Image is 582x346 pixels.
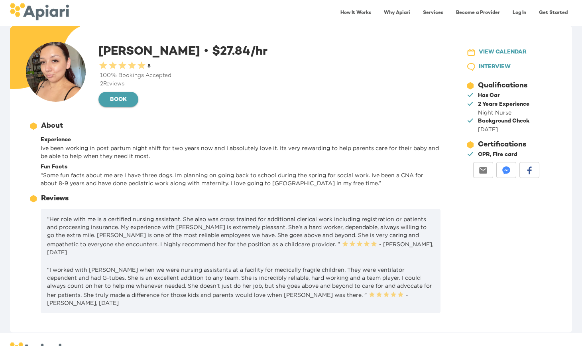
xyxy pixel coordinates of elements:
span: $ 27.84 /hr [200,45,267,58]
a: How It Works [336,5,376,21]
div: Reviews [41,194,69,204]
a: Log In [508,5,531,21]
div: Background Check [478,117,529,125]
span: VIEW CALENDAR [479,47,527,57]
a: Services [418,5,448,21]
div: [DATE] [478,125,529,133]
button: INTERVIEW [460,60,551,75]
span: “ Some fun facts about me are I have three dogs. Im planning on going back to school during the s... [41,172,423,186]
span: BOOK [105,95,132,105]
div: Has Car [478,92,500,100]
img: facebook-white sharing button [525,166,533,174]
a: Why Apiari [379,5,415,21]
img: logo [10,3,69,20]
button: BOOK [98,92,138,107]
div: 100 % Bookings Accepted [98,72,444,80]
p: “I worked with [PERSON_NAME] when we were nursing assistants at a facility for medically fragile ... [47,266,434,307]
div: Night Nurse [478,109,529,117]
button: VIEW CALENDAR [460,45,551,60]
div: 2 Years Experience [478,101,529,109]
img: email-white sharing button [479,166,487,174]
img: messenger-white sharing button [502,166,510,174]
a: Get Started [534,5,572,21]
div: [PERSON_NAME] [98,42,444,108]
div: 5 [146,63,151,70]
p: Ive been working in post partum night shift for two years now and I absolutely love it. Its very ... [41,144,440,160]
div: Fun Facts [41,163,440,171]
div: Certifications [478,140,526,150]
img: user-photo-123-1737542501521.jpeg [26,42,86,102]
a: Become a Provider [451,5,505,21]
p: “Her role with me is a certified nursing assistant. She also was cross trained for additional cle... [47,215,434,256]
span: INTERVIEW [479,62,511,72]
div: Qualifications [478,81,527,91]
span: • [203,44,209,57]
div: Experience [41,136,440,144]
div: About [41,121,63,131]
div: 2 Reviews [98,80,444,88]
div: CPR, Fire card [478,151,517,159]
